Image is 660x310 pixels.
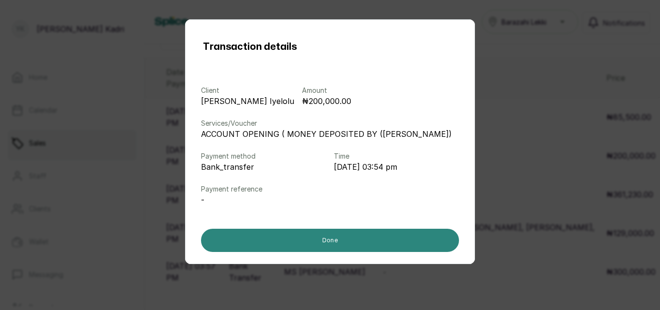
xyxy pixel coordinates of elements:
h1: Transaction details [203,39,297,55]
p: Amount [302,86,351,95]
p: Client [201,86,294,95]
p: ₦200,000.00 [302,95,351,107]
p: Payment reference [201,184,459,194]
p: [DATE] 03:54 pm [334,161,459,173]
p: - [201,194,459,206]
p: ACCOUNT OPENING ( MONEY DEPOSITED BY ([PERSON_NAME]) [201,128,459,140]
p: bank_transfer [201,161,326,173]
button: Done [201,229,459,252]
p: Time [334,151,459,161]
p: Payment method [201,151,326,161]
p: Services/Voucher [201,118,459,128]
p: [PERSON_NAME] Iyelolu [201,95,294,107]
